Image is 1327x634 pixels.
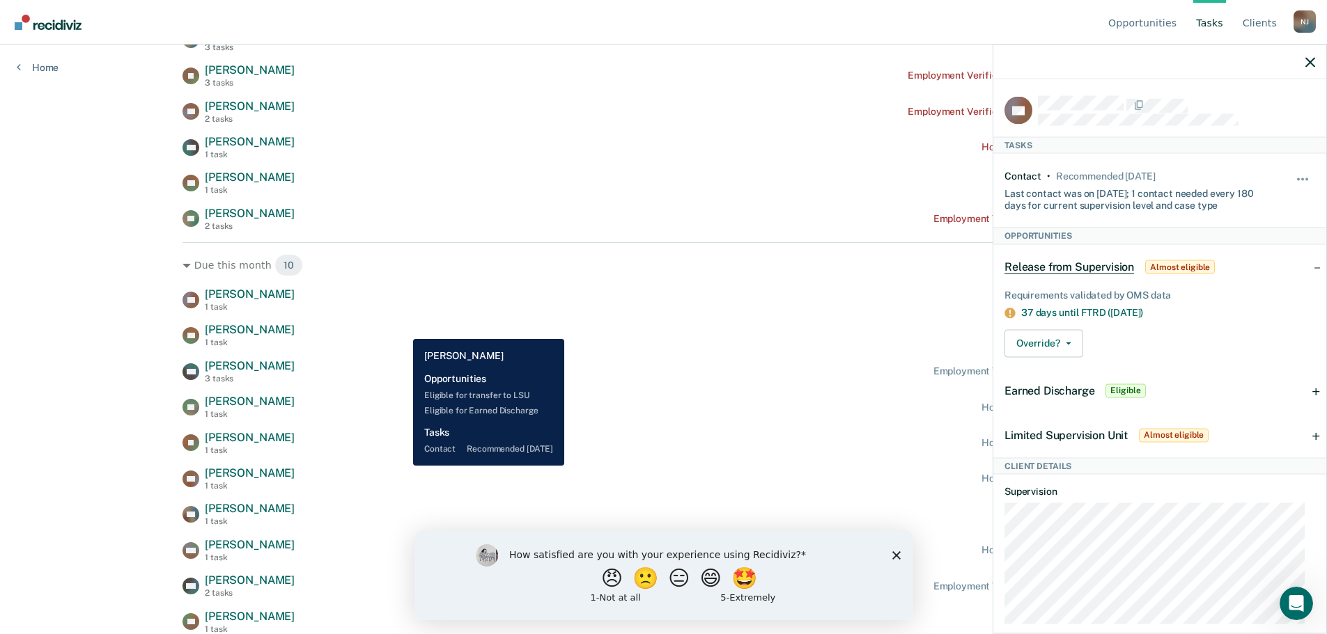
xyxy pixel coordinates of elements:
[205,445,295,455] div: 1 task
[205,538,295,551] span: [PERSON_NAME]
[205,466,295,480] span: [PERSON_NAME]
[205,338,295,347] div: 1 task
[17,61,59,74] a: Home
[205,516,295,526] div: 1 task
[933,365,1144,377] div: Employment Verification recommended [DATE]
[205,150,295,159] div: 1 task
[205,359,295,372] span: [PERSON_NAME]
[205,42,295,52] div: 3 tasks
[205,481,295,491] div: 1 task
[1021,306,1315,318] div: 37 days until FTRD ([DATE])
[933,580,1144,592] div: Employment Verification recommended [DATE]
[205,624,295,634] div: 1 task
[1004,485,1315,497] dt: Supervision
[414,530,913,620] iframe: Survey by Kim from Recidiviz
[1280,587,1313,620] iframe: Intercom live chat
[1105,383,1145,397] span: Eligible
[1004,383,1094,397] span: Earned Discharge
[205,63,295,77] span: [PERSON_NAME]
[993,228,1326,244] div: Opportunities
[205,374,295,383] div: 3 tasks
[1145,260,1215,274] span: Almost eligible
[1004,289,1315,301] div: Requirements validated by OMS data
[981,437,1144,449] div: Home contact recommended [DATE]
[15,15,82,30] img: Recidiviz
[205,323,295,336] span: [PERSON_NAME]
[205,588,295,598] div: 2 tasks
[981,544,1144,556] div: Home contact recommended [DATE]
[205,135,295,148] span: [PERSON_NAME]
[933,213,1144,225] div: Employment Verification recommended [DATE]
[205,431,295,444] span: [PERSON_NAME]
[205,207,295,220] span: [PERSON_NAME]
[205,573,295,587] span: [PERSON_NAME]
[274,254,303,276] span: 10
[1004,428,1128,441] span: Limited Supervision Unit
[981,402,1144,413] div: Home contact recommended [DATE]
[205,171,295,184] span: [PERSON_NAME]
[1139,428,1209,442] span: Almost eligible
[205,287,295,301] span: [PERSON_NAME]
[205,553,295,562] div: 1 task
[993,457,1326,474] div: Client Details
[993,368,1326,413] div: Earned DischargeEligible
[1294,10,1316,33] div: N J
[1047,170,1050,182] div: •
[205,221,295,231] div: 2 tasks
[183,254,1144,276] div: Due this month
[908,70,1144,81] div: Employment Verification recommended a month ago
[205,114,295,124] div: 2 tasks
[205,185,295,195] div: 1 task
[205,78,295,88] div: 3 tasks
[993,244,1326,289] div: Release from SupervisionAlmost eligible
[1004,260,1134,274] span: Release from Supervision
[205,302,295,312] div: 1 task
[1004,182,1264,211] div: Last contact was on [DATE]; 1 contact needed every 180 days for current supervision level and cas...
[993,413,1326,457] div: Limited Supervision UnitAlmost eligible
[908,106,1144,118] div: Employment Verification recommended a month ago
[1004,329,1083,357] button: Override?
[205,502,295,515] span: [PERSON_NAME]
[205,610,295,623] span: [PERSON_NAME]
[205,395,295,408] span: [PERSON_NAME]
[981,141,1144,153] div: Home contact recommended [DATE]
[205,100,295,113] span: [PERSON_NAME]
[205,409,295,419] div: 1 task
[1056,170,1155,182] div: Recommended in 5 days
[1294,10,1316,33] button: Profile dropdown button
[981,473,1144,484] div: Home contact recommended [DATE]
[993,136,1326,153] div: Tasks
[1004,170,1041,182] div: Contact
